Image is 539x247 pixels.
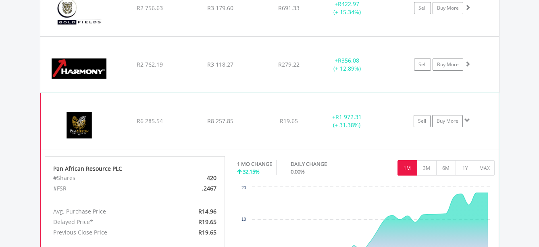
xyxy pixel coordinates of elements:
span: R14.96 [198,207,216,215]
a: Buy More [433,59,463,71]
div: 1 MO CHANGE [237,160,272,168]
span: R19.65 [280,117,298,125]
div: .2467 [164,183,223,194]
text: 20 [241,186,246,190]
a: Buy More [432,115,463,127]
span: R19.65 [198,228,216,236]
img: EQU.ZA.PAN.png [45,103,114,147]
img: EQU.ZA.HAR.png [44,47,114,90]
span: R3 179.60 [207,4,233,12]
span: R1 972.31 [335,113,362,121]
a: Sell [414,59,431,71]
a: Sell [414,2,431,14]
button: 3M [417,160,437,176]
span: R2 762.19 [137,61,163,68]
button: MAX [475,160,495,176]
div: Previous Close Price [47,227,164,238]
a: Sell [414,115,431,127]
div: #FSR [47,183,164,194]
span: R6 285.54 [137,117,163,125]
button: 6M [436,160,456,176]
button: 1M [397,160,417,176]
div: + (+ 31.38%) [316,113,377,129]
div: Delayed Price* [47,217,164,227]
span: R8 257.85 [207,117,233,125]
span: 32.15% [243,168,260,175]
span: R279.22 [278,61,300,68]
span: R19.65 [198,218,216,226]
div: DAILY CHANGE [291,160,355,168]
a: Buy More [433,2,463,14]
span: R691.33 [278,4,300,12]
button: 1Y [456,160,475,176]
span: R2 756.63 [137,4,163,12]
span: R356.08 [338,57,359,64]
span: 0.00% [291,168,305,175]
div: 420 [164,173,223,183]
text: 18 [241,217,246,222]
div: #Shares [47,173,164,183]
div: Pan African Resource PLC [53,165,217,173]
div: + (+ 12.89%) [317,57,378,73]
span: R3 118.27 [207,61,233,68]
div: Avg. Purchase Price [47,206,164,217]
